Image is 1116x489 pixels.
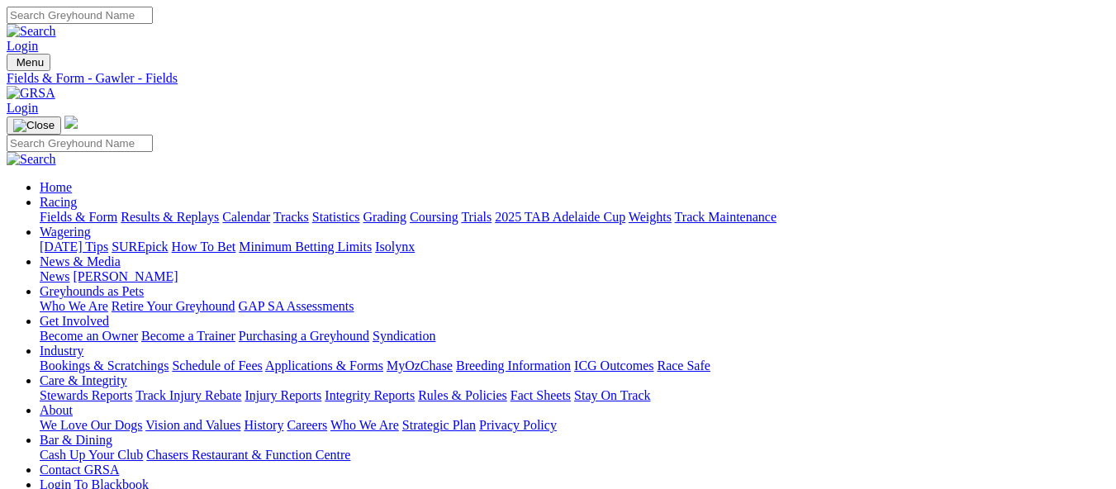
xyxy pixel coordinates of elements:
a: Home [40,180,72,194]
button: Toggle navigation [7,116,61,135]
a: Login [7,39,38,53]
a: History [244,418,283,432]
div: Industry [40,358,1109,373]
a: Wagering [40,225,91,239]
div: Get Involved [40,329,1109,344]
a: Login [7,101,38,115]
a: Contact GRSA [40,463,119,477]
a: Track Injury Rebate [135,388,241,402]
a: SUREpick [112,240,168,254]
a: Track Maintenance [675,210,776,224]
a: Integrity Reports [325,388,415,402]
a: How To Bet [172,240,236,254]
a: Become an Owner [40,329,138,343]
a: Injury Reports [245,388,321,402]
a: Careers [287,418,327,432]
a: Become a Trainer [141,329,235,343]
a: Rules & Policies [418,388,507,402]
a: Care & Integrity [40,373,127,387]
a: Get Involved [40,314,109,328]
a: Grading [363,210,406,224]
img: Search [7,24,56,39]
img: GRSA [7,86,55,101]
input: Search [7,7,153,24]
a: Breeding Information [456,358,571,373]
a: Syndication [373,329,435,343]
a: Schedule of Fees [172,358,262,373]
a: Stewards Reports [40,388,132,402]
a: Weights [629,210,672,224]
img: Search [7,152,56,167]
img: Close [13,119,55,132]
a: Bar & Dining [40,433,112,447]
input: Search [7,135,153,152]
a: Racing [40,195,77,209]
div: Greyhounds as Pets [40,299,1109,314]
div: Bar & Dining [40,448,1109,463]
a: [PERSON_NAME] [73,269,178,283]
a: [DATE] Tips [40,240,108,254]
a: News [40,269,69,283]
a: Cash Up Your Club [40,448,143,462]
a: Coursing [410,210,458,224]
a: Chasers Restaurant & Function Centre [146,448,350,462]
a: Applications & Forms [265,358,383,373]
a: Results & Replays [121,210,219,224]
button: Toggle navigation [7,54,50,71]
a: News & Media [40,254,121,268]
a: Vision and Values [145,418,240,432]
a: GAP SA Assessments [239,299,354,313]
a: Fact Sheets [511,388,571,402]
a: Race Safe [657,358,710,373]
a: Purchasing a Greyhound [239,329,369,343]
a: Who We Are [40,299,108,313]
a: About [40,403,73,417]
a: Isolynx [375,240,415,254]
a: Calendar [222,210,270,224]
a: Privacy Policy [479,418,557,432]
a: Minimum Betting Limits [239,240,372,254]
a: Fields & Form [40,210,117,224]
img: logo-grsa-white.png [64,116,78,129]
div: About [40,418,1109,433]
a: We Love Our Dogs [40,418,142,432]
a: Industry [40,344,83,358]
a: Stay On Track [574,388,650,402]
a: Fields & Form - Gawler - Fields [7,71,1109,86]
a: Trials [461,210,492,224]
div: Racing [40,210,1109,225]
a: Strategic Plan [402,418,476,432]
div: Care & Integrity [40,388,1109,403]
a: 2025 TAB Adelaide Cup [495,210,625,224]
a: Tracks [273,210,309,224]
a: Bookings & Scratchings [40,358,169,373]
a: Who We Are [330,418,399,432]
a: MyOzChase [387,358,453,373]
a: Retire Your Greyhound [112,299,235,313]
span: Menu [17,56,44,69]
a: Greyhounds as Pets [40,284,144,298]
div: News & Media [40,269,1109,284]
a: ICG Outcomes [574,358,653,373]
div: Wagering [40,240,1109,254]
a: Statistics [312,210,360,224]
